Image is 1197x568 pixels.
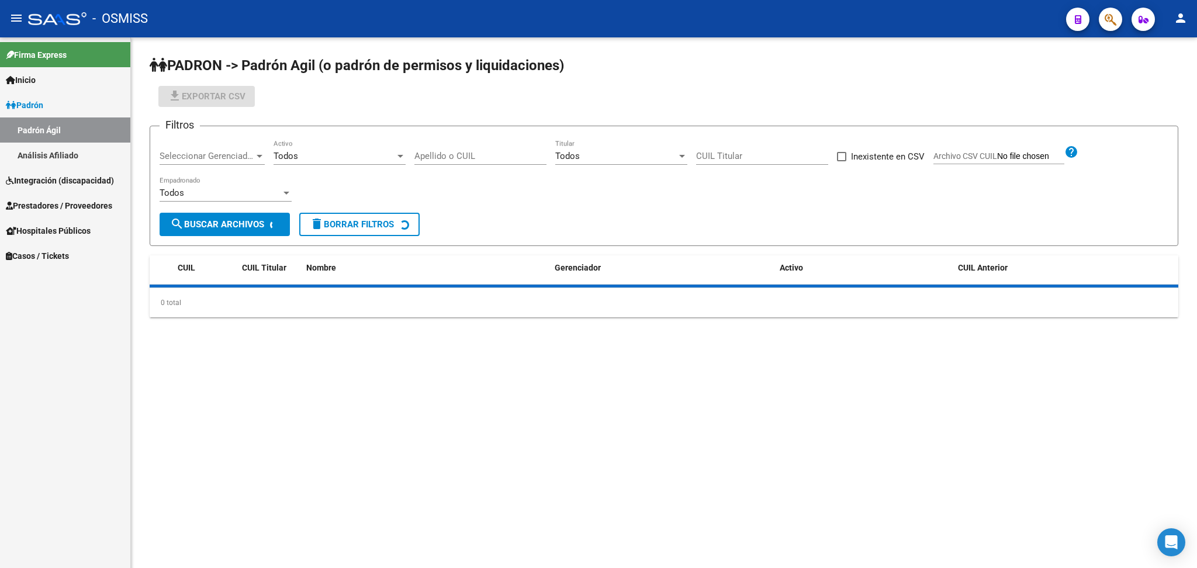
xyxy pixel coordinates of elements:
[780,263,803,272] span: Activo
[1064,145,1078,159] mat-icon: help
[851,150,925,164] span: Inexistente en CSV
[178,263,195,272] span: CUIL
[997,151,1064,162] input: Archivo CSV CUIL
[555,151,580,161] span: Todos
[6,49,67,61] span: Firma Express
[958,263,1008,272] span: CUIL Anterior
[302,255,550,280] datatable-header-cell: Nombre
[6,174,114,187] span: Integración (discapacidad)
[237,255,302,280] datatable-header-cell: CUIL Titular
[158,86,255,107] button: Exportar CSV
[170,219,264,230] span: Buscar Archivos
[160,188,184,198] span: Todos
[775,255,953,280] datatable-header-cell: Activo
[242,263,286,272] span: CUIL Titular
[550,255,775,280] datatable-header-cell: Gerenciador
[933,151,997,161] span: Archivo CSV CUIL
[6,199,112,212] span: Prestadores / Proveedores
[160,213,290,236] button: Buscar Archivos
[6,99,43,112] span: Padrón
[310,219,394,230] span: Borrar Filtros
[1157,528,1185,556] div: Open Intercom Messenger
[6,250,69,262] span: Casos / Tickets
[6,224,91,237] span: Hospitales Públicos
[555,263,601,272] span: Gerenciador
[6,74,36,86] span: Inicio
[173,255,237,280] datatable-header-cell: CUIL
[953,255,1178,280] datatable-header-cell: CUIL Anterior
[168,89,182,103] mat-icon: file_download
[160,151,254,161] span: Seleccionar Gerenciador
[170,217,184,231] mat-icon: search
[274,151,298,161] span: Todos
[1174,11,1188,25] mat-icon: person
[150,288,1178,317] div: 0 total
[306,263,336,272] span: Nombre
[9,11,23,25] mat-icon: menu
[150,57,564,74] span: PADRON -> Padrón Agil (o padrón de permisos y liquidaciones)
[299,213,420,236] button: Borrar Filtros
[310,217,324,231] mat-icon: delete
[160,117,200,133] h3: Filtros
[168,91,245,102] span: Exportar CSV
[92,6,148,32] span: - OSMISS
